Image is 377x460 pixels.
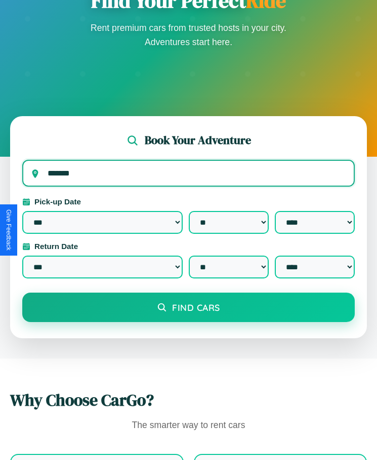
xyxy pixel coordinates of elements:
label: Return Date [22,242,355,251]
h2: Book Your Adventure [145,132,251,148]
p: The smarter way to rent cars [10,417,367,434]
p: Rent premium cars from trusted hosts in your city. Adventures start here. [88,21,290,49]
div: Give Feedback [5,209,12,251]
h2: Why Choose CarGo? [10,389,367,411]
label: Pick-up Date [22,197,355,206]
button: Find Cars [22,293,355,322]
